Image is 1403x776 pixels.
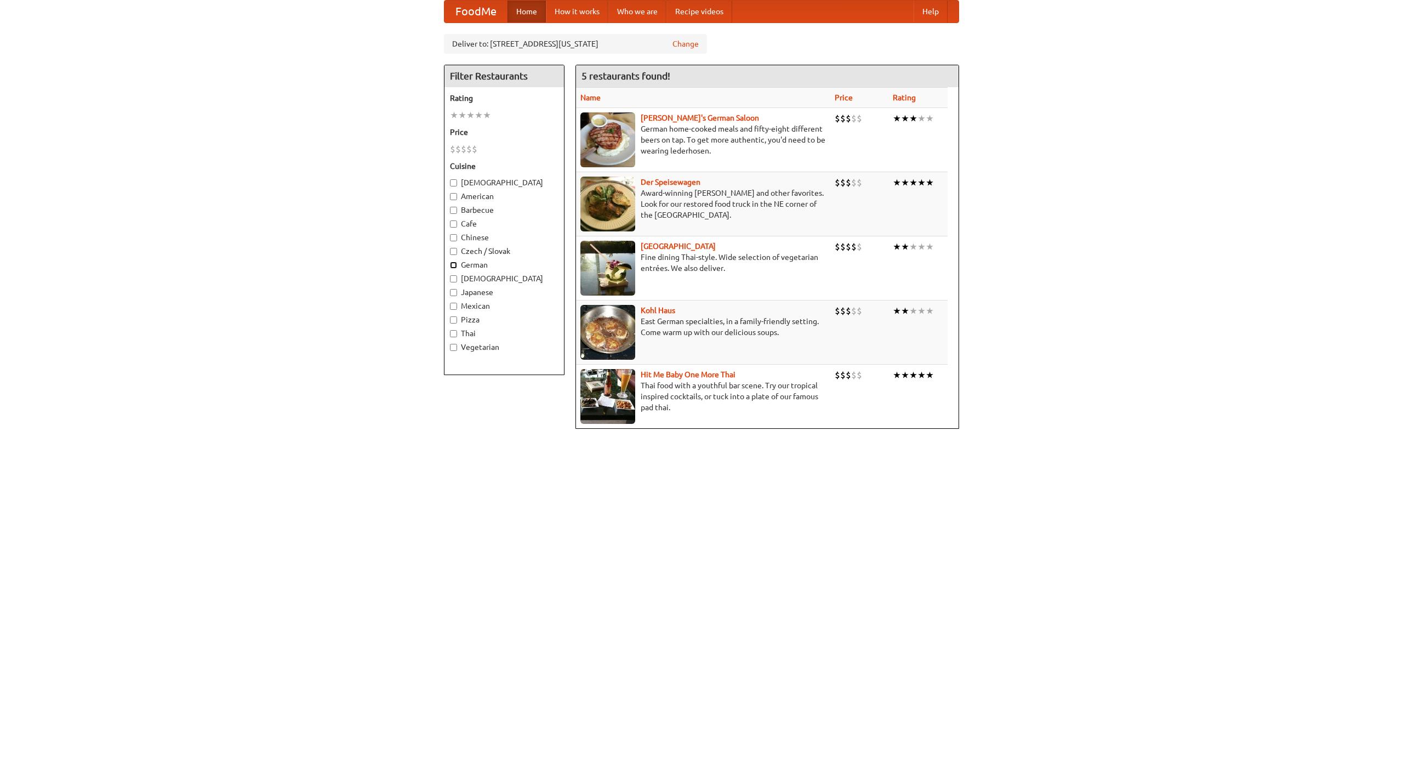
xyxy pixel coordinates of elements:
a: Price [835,93,853,102]
input: Japanese [450,289,457,296]
li: $ [846,112,851,124]
img: kohlhaus.jpg [580,305,635,360]
li: $ [835,112,840,124]
li: $ [840,241,846,253]
label: Mexican [450,301,558,311]
li: ★ [450,109,458,121]
li: ★ [475,109,483,121]
a: How it works [546,1,608,22]
a: Home [507,1,546,22]
li: ★ [901,177,909,189]
li: $ [846,241,851,253]
li: ★ [909,369,917,381]
li: $ [857,305,862,317]
h5: Cuisine [450,161,558,172]
li: ★ [893,112,901,124]
li: ★ [917,241,926,253]
li: $ [461,143,466,155]
a: Der Speisewagen [641,178,700,186]
a: Who we are [608,1,666,22]
b: Hit Me Baby One More Thai [641,370,735,379]
li: $ [857,112,862,124]
li: $ [450,143,455,155]
li: ★ [926,241,934,253]
li: $ [857,241,862,253]
li: $ [851,112,857,124]
label: [DEMOGRAPHIC_DATA] [450,273,558,284]
li: ★ [893,241,901,253]
li: $ [857,177,862,189]
li: ★ [901,369,909,381]
h4: Filter Restaurants [444,65,564,87]
label: American [450,191,558,202]
li: $ [835,305,840,317]
div: Deliver to: [STREET_ADDRESS][US_STATE] [444,34,707,54]
li: $ [835,241,840,253]
li: $ [851,305,857,317]
li: $ [851,177,857,189]
label: Chinese [450,232,558,243]
li: ★ [917,177,926,189]
a: Change [672,38,699,49]
li: $ [835,177,840,189]
a: Recipe videos [666,1,732,22]
h5: Price [450,127,558,138]
li: ★ [909,112,917,124]
a: Rating [893,93,916,102]
input: Chinese [450,234,457,241]
h5: Rating [450,93,558,104]
a: [PERSON_NAME]'s German Saloon [641,114,759,122]
li: $ [455,143,461,155]
li: ★ [901,112,909,124]
li: ★ [909,177,917,189]
a: Kohl Haus [641,306,675,315]
li: ★ [917,305,926,317]
li: $ [846,305,851,317]
li: ★ [901,241,909,253]
label: Pizza [450,314,558,325]
li: ★ [458,109,466,121]
input: [DEMOGRAPHIC_DATA] [450,275,457,282]
label: Czech / Slovak [450,246,558,257]
li: ★ [901,305,909,317]
li: $ [846,369,851,381]
label: Barbecue [450,205,558,216]
li: $ [851,241,857,253]
li: $ [835,369,840,381]
input: Barbecue [450,207,457,214]
li: $ [846,177,851,189]
label: German [450,259,558,270]
img: babythai.jpg [580,369,635,424]
li: ★ [926,112,934,124]
p: East German specialties, in a family-friendly setting. Come warm up with our delicious soups. [580,316,826,338]
li: $ [840,112,846,124]
p: Fine dining Thai-style. Wide selection of vegetarian entrées. We also deliver. [580,252,826,274]
li: ★ [893,369,901,381]
li: $ [840,369,846,381]
li: ★ [483,109,491,121]
li: ★ [893,177,901,189]
img: speisewagen.jpg [580,177,635,231]
input: [DEMOGRAPHIC_DATA] [450,179,457,186]
p: Award-winning [PERSON_NAME] and other favorites. Look for our restored food truck in the NE corne... [580,188,826,220]
p: Thai food with a youthful bar scene. Try our tropical inspired cocktails, or tuck into a plate of... [580,380,826,413]
a: Name [580,93,601,102]
li: $ [840,305,846,317]
input: Pizza [450,316,457,324]
li: $ [857,369,862,381]
input: Mexican [450,303,457,310]
li: ★ [926,305,934,317]
a: FoodMe [444,1,507,22]
ng-pluralize: 5 restaurants found! [581,71,670,81]
li: ★ [917,369,926,381]
p: German home-cooked meals and fifty-eight different beers on tap. To get more authentic, you'd nee... [580,123,826,156]
li: ★ [917,112,926,124]
li: $ [472,143,477,155]
input: Czech / Slovak [450,248,457,255]
label: Japanese [450,287,558,298]
b: [GEOGRAPHIC_DATA] [641,242,716,251]
li: $ [840,177,846,189]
